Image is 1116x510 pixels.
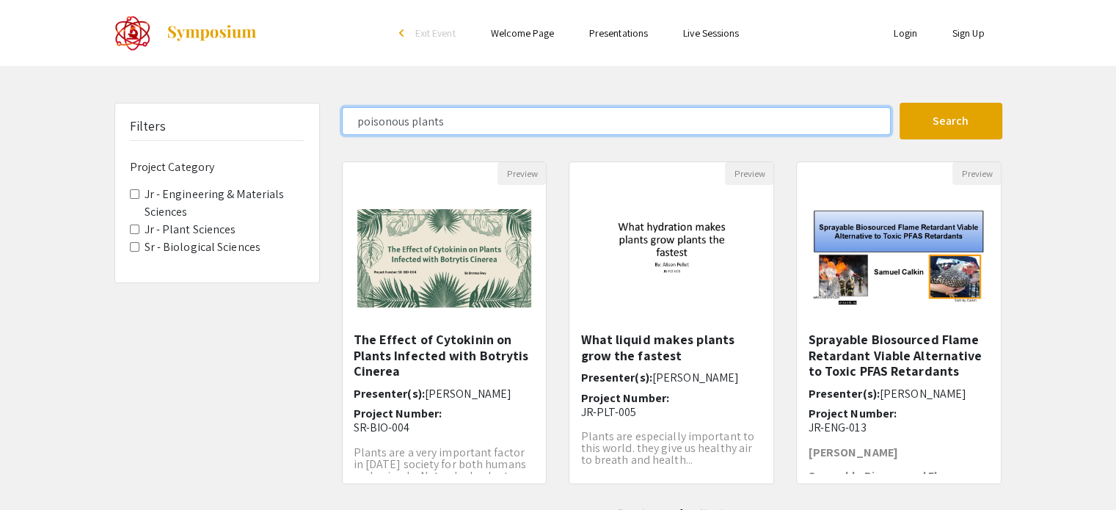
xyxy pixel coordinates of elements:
[145,238,260,256] label: Sr - Biological Sciences
[797,194,1001,322] img: <p><strong>Sprayable Biosourced Flame Retardant Viable Alternative to Toxic PFAS Retardants</stro...
[354,420,536,434] p: SR-BIO-004
[589,26,648,40] a: Presentations
[580,371,762,385] h6: Presenter(s):
[166,24,258,42] img: Symposium by ForagerOne
[399,29,408,37] div: arrow_back_ios
[130,160,304,174] h6: Project Category
[808,332,990,379] h5: Sprayable Biosourced Flame Retardant Viable Alternative to Toxic PFAS Retardants
[952,26,985,40] a: Sign Up
[580,390,669,406] span: Project Number:
[725,162,773,185] button: Preview
[579,185,765,332] img: <p><strong style="color: rgb(0, 0, 0);">What liquid makes plants grow the fastest</strong></p>
[354,447,536,494] p: Plants are a very important factor in [DATE] society for both humans and animals. Not only do pla...
[145,186,304,221] label: Jr - Engineering & Materials Sciences
[894,26,917,40] a: Login
[880,386,966,401] span: [PERSON_NAME]
[569,161,774,484] div: Open Presentation <p><strong style="color: rgb(0, 0, 0);">What liquid makes plants grow the faste...
[808,406,897,421] span: Project Number:
[652,370,739,385] span: [PERSON_NAME]
[342,107,891,135] input: Search Keyword(s) Or Author(s)
[342,161,547,484] div: Open Presentation <p>The Effect of Cytokinin on Plants Infected with Botrytis Cinerea</p>
[114,15,258,51] a: The 2022 CoorsTek Denver Metro Regional Science and Engineering Fair
[796,161,1002,484] div: Open Presentation <p><strong>Sprayable Biosourced Flame Retardant Viable Alternative to Toxic PFA...
[11,444,62,499] iframe: Chat
[130,118,167,134] h5: Filters
[952,162,1001,185] button: Preview
[343,194,547,322] img: <p>The Effect of Cytokinin on Plants Infected with Botrytis Cinerea</p>
[114,15,151,51] img: The 2022 CoorsTek Denver Metro Regional Science and Engineering Fair
[808,445,897,460] strong: [PERSON_NAME]
[415,26,456,40] span: Exit Event
[808,468,976,507] strong: Sprayable Biosourced Flame Retardant Viable Alternative to Toxic PFAS Retardants
[145,221,236,238] label: Jr - Plant Sciences
[354,332,536,379] h5: The Effect of Cytokinin on Plants Infected with Botrytis Cinerea
[491,26,554,40] a: Welcome Page
[580,405,762,419] p: JR-PLT-005
[354,406,442,421] span: Project Number:
[354,387,536,401] h6: Presenter(s):
[580,429,754,467] span: Plants are especially important to this world. they give us healthy air to breath and health...
[580,332,762,363] h5: What liquid makes plants grow the fastest
[900,103,1002,139] button: Search
[683,26,739,40] a: Live Sessions
[808,387,990,401] h6: Presenter(s):
[808,420,990,434] p: JR-ENG-013
[425,386,511,401] span: [PERSON_NAME]
[497,162,546,185] button: Preview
